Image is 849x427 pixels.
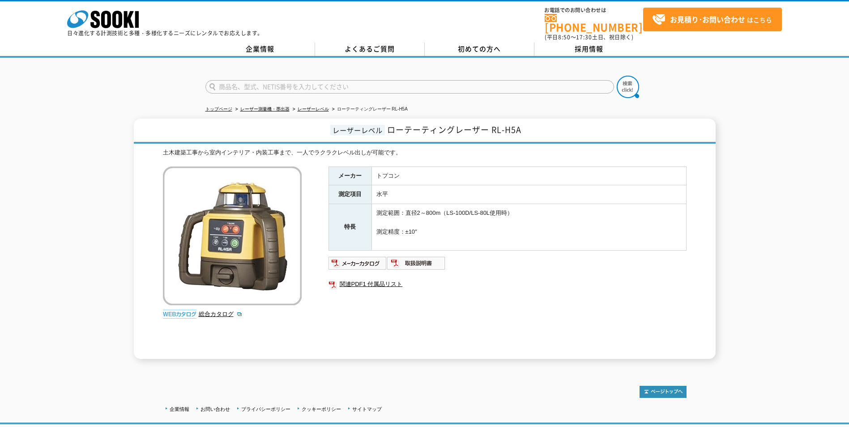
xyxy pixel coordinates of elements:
span: 初めての方へ [458,44,501,54]
div: 土木建築工事から室内インテリア・内装工事まで、一人でラクラクレベル出しが可能です。 [163,148,687,158]
img: ローテーティングレーザー RL-H5A [163,167,302,305]
a: 採用情報 [534,43,644,56]
span: レーザーレベル [330,125,385,135]
span: お電話でのお問い合わせは [545,8,643,13]
img: webカタログ [163,310,196,319]
a: [PHONE_NUMBER] [545,14,643,32]
a: プライバシーポリシー [241,406,290,412]
strong: お見積り･お問い合わせ [670,14,745,25]
img: 取扱説明書 [387,256,446,270]
th: 測定項目 [329,185,371,204]
a: 取扱説明書 [387,262,446,269]
p: 日々進化する計測技術と多種・多様化するニーズにレンタルでお応えします。 [67,30,263,36]
a: お問い合わせ [201,406,230,412]
th: 特長 [329,204,371,251]
a: 総合カタログ [199,311,243,317]
a: レーザーレベル [298,107,329,111]
a: 初めての方へ [425,43,534,56]
input: 商品名、型式、NETIS番号を入力してください [205,80,614,94]
span: (平日 ～ 土日、祝日除く) [545,33,633,41]
a: 企業情報 [170,406,189,412]
img: btn_search.png [617,76,639,98]
span: 17:30 [576,33,592,41]
td: 測定範囲：直径2～800m（LS-100D/LS-80L使用時） 測定精度：±10″ [371,204,686,251]
a: 企業情報 [205,43,315,56]
td: トプコン [371,167,686,185]
span: はこちら [652,13,772,26]
span: 8:50 [558,33,571,41]
a: クッキーポリシー [302,406,341,412]
td: 水平 [371,185,686,204]
a: レーザー測量機・墨出器 [240,107,290,111]
a: よくあるご質問 [315,43,425,56]
a: メーカーカタログ [329,262,387,269]
th: メーカー [329,167,371,185]
img: メーカーカタログ [329,256,387,270]
img: トップページへ [640,386,687,398]
span: ローテーティングレーザー RL-H5A [387,124,521,136]
a: お見積り･お問い合わせはこちら [643,8,782,31]
a: トップページ [205,107,232,111]
a: 関連PDF1 付属品リスト [329,278,687,290]
li: ローテーティングレーザー RL-H5A [330,105,408,114]
a: サイトマップ [352,406,382,412]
